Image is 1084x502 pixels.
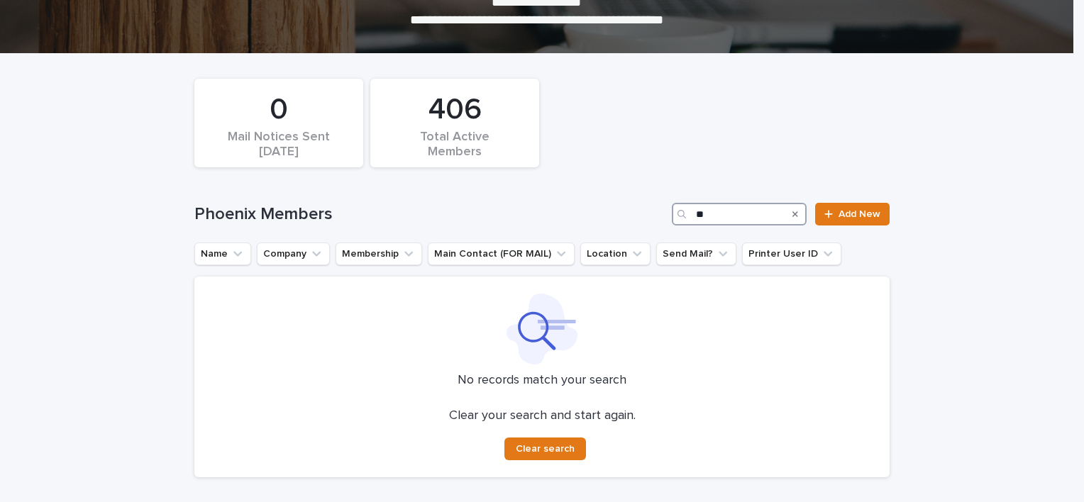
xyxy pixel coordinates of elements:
[219,130,339,160] div: Mail Notices Sent [DATE]
[449,408,636,424] p: Clear your search and start again.
[428,242,575,265] button: Main Contact (FOR MAIL)
[504,437,586,460] button: Clear search
[394,130,515,160] div: Total Active Members
[336,242,422,265] button: Membership
[219,92,339,128] div: 0
[815,203,890,225] a: Add New
[211,373,873,389] p: No records match your search
[672,203,807,225] input: Search
[394,92,515,128] div: 406
[742,242,841,265] button: Printer User ID
[194,204,666,225] h1: Phoenix Members
[656,242,736,265] button: Send Mail?
[580,242,651,265] button: Location
[194,242,251,265] button: Name
[257,242,330,265] button: Company
[516,444,575,454] span: Clear search
[839,209,880,219] span: Add New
